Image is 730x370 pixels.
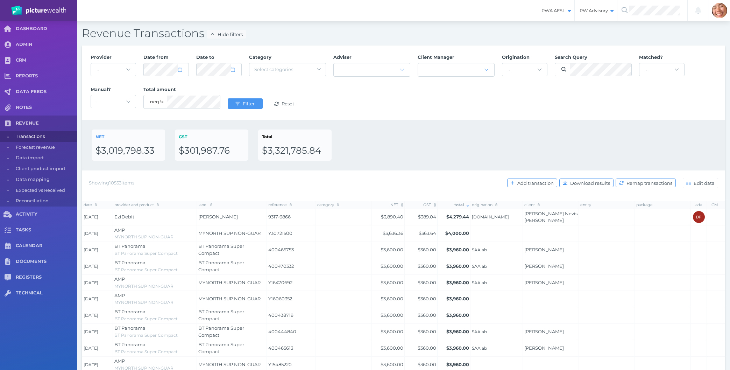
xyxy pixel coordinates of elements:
span: $3,960.00 [446,329,469,334]
span: Manual? [91,86,111,92]
th: adv [691,201,707,209]
span: NET [95,134,104,139]
span: [PERSON_NAME] [198,214,238,219]
div: $3,019,798.33 [95,145,161,157]
button: Reset [267,98,302,109]
span: ACTIVITY [16,211,77,217]
span: SAA.ab [472,264,522,269]
button: Download results [559,179,614,187]
td: 400465753 [267,242,316,258]
span: $3,890.40 [381,214,403,219]
span: BT Panorama [114,260,146,265]
img: PW [11,6,66,15]
td: SAA.ab [470,258,523,274]
button: Remap transactions [616,179,676,187]
span: AMP [114,227,125,233]
a: [PERSON_NAME] [524,345,564,351]
td: [DATE] [82,274,113,291]
div: David Parry [693,211,705,223]
th: package [635,201,691,209]
span: $3,600.00 [381,247,403,252]
div: $3,321,785.84 [262,145,328,157]
span: TASKS [16,227,77,233]
span: Date to [196,54,214,60]
span: Remap transactions [625,180,675,186]
span: $3,960.00 [446,362,469,367]
th: CM [707,201,723,209]
a: [PERSON_NAME] [524,247,564,252]
span: Y16060352 [268,295,314,302]
span: Y30721500 [268,230,314,237]
span: BT Panorama Super Compact [198,309,244,321]
span: $3,600.00 [381,329,403,334]
td: 400470332 [267,258,316,274]
td: SAA.ab [470,340,523,356]
td: [DATE] [82,209,113,225]
span: [DOMAIN_NAME] [472,214,522,220]
span: $3,960.00 [446,296,469,301]
span: AMP [114,293,125,298]
span: $4,279.44 [446,214,469,219]
td: Y30721500 [267,225,316,242]
span: $3,600.00 [381,296,403,301]
span: Client product import [16,163,75,174]
span: $3,960.00 [446,312,469,318]
td: SAA.ab [470,274,523,291]
span: Date from [143,54,169,60]
span: $3,600.00 [381,263,403,269]
span: NET [390,202,403,207]
div: $301,987.76 [179,145,244,157]
span: Provider [91,54,112,60]
span: Client Manager [418,54,454,60]
h2: Revenue Transactions [82,26,725,41]
span: MYNORTH SUP NON-GUAR [198,362,261,367]
span: MYNORTH SUP NON-GUAR [114,284,173,289]
span: $3,600.00 [381,312,403,318]
span: $3,636.36 [383,230,403,236]
span: BT Panorama Super Compact [114,267,178,272]
span: BT Panorama [114,342,146,347]
span: Y16470692 [268,279,314,286]
span: $3,960.00 [446,263,469,269]
span: Data mapping [16,174,75,185]
span: Origination [502,54,530,60]
select: eq = equals; neq = not equals; lt = less than; gt = greater than [150,95,163,109]
span: Adviser [333,54,352,60]
span: client [524,202,540,207]
td: [DATE] [82,258,113,274]
span: Transactions [16,131,75,142]
span: 400470332 [268,263,314,270]
span: Hide filters [216,32,246,37]
td: [DATE] [82,242,113,258]
td: Y16470692 [267,274,316,291]
span: BT Panorama Super Compact [198,243,244,256]
span: CRM [16,57,77,63]
span: REVENUE [16,120,77,126]
span: BT Panorama Super Compact [114,333,178,338]
span: 400438719 [268,312,314,319]
span: $360.00 [418,263,436,269]
span: Total [262,134,272,139]
span: $3,960.00 [446,247,469,252]
button: Add transaction [507,179,557,187]
td: [DATE] [82,307,113,323]
span: date [84,202,97,207]
span: $360.00 [418,329,436,334]
span: Showing 10553 items [89,180,134,186]
span: BT Panorama Super Compact [198,325,244,338]
span: $3,600.00 [381,280,403,285]
span: MYNORTH SUP NON-GUAR [198,296,261,301]
span: ADMIN [16,42,77,48]
td: [DATE] [82,340,113,356]
a: [PERSON_NAME] Nevis [PERSON_NAME] [524,211,577,223]
span: Matched? [639,54,663,60]
span: Filter [241,101,258,106]
span: $360.00 [418,280,436,285]
a: [PERSON_NAME] [524,280,564,285]
th: entity [579,201,635,209]
span: total [454,202,469,207]
span: $360.00 [418,312,436,318]
span: TECHNICAL [16,290,77,296]
span: AMP [114,358,125,364]
span: $389.04 [418,214,436,219]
